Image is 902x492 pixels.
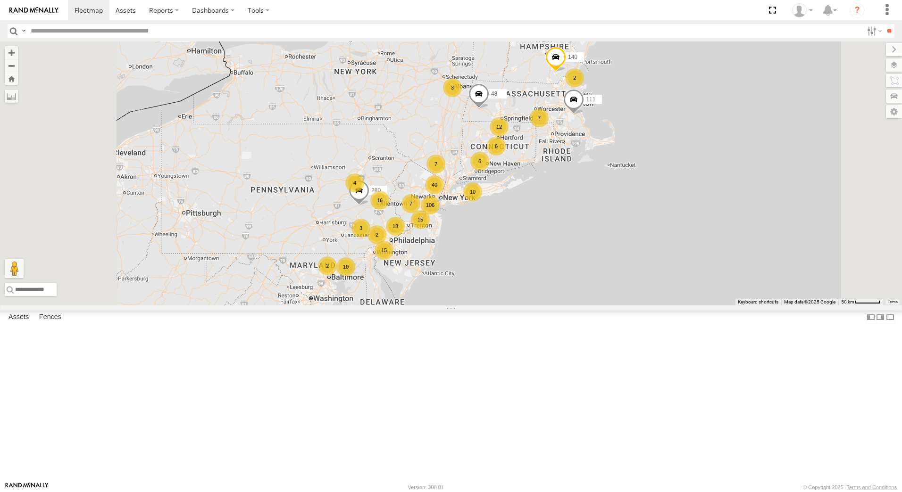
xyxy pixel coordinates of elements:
div: 10 [463,182,482,201]
div: 40 [425,175,444,194]
img: rand-logo.svg [9,7,58,14]
label: Search Filter Options [863,24,884,38]
label: Hide Summary Table [885,311,895,324]
label: Measure [5,90,18,103]
button: Zoom out [5,59,18,72]
span: 50 km [841,299,854,304]
div: 2 [367,225,386,244]
span: Map data ©2025 Google [784,299,835,304]
button: Zoom in [5,46,18,59]
div: 4 [345,173,364,192]
button: Keyboard shortcuts [738,299,778,305]
div: 7 [401,194,420,213]
div: 2 [565,68,584,87]
div: 18 [386,217,405,236]
div: 7 [530,108,549,127]
label: Map Settings [886,105,902,118]
label: Assets [4,311,33,324]
div: 10 [336,257,355,276]
div: 7 [426,155,445,173]
span: 280 [371,187,381,194]
a: Terms (opens in new tab) [888,300,898,304]
div: 6 [487,137,506,156]
label: Dock Summary Table to the Right [876,311,885,324]
a: Visit our Website [5,483,49,492]
div: 12 [490,117,509,136]
div: Jay Meuse [789,3,816,17]
div: 2 [318,256,337,275]
div: © Copyright 2025 - [803,484,897,490]
button: Drag Pegman onto the map to open Street View [5,259,24,278]
label: Fences [34,311,66,324]
span: 48 [491,90,497,97]
div: 106 [421,196,440,214]
button: Map Scale: 50 km per 51 pixels [838,299,883,305]
i: ? [850,3,865,18]
div: 3 [443,78,462,97]
label: Search Query [20,24,27,38]
span: 140 [568,54,577,60]
span: 111 [586,97,595,103]
div: 16 [370,191,389,210]
div: Version: 308.01 [408,484,444,490]
div: 6 [470,152,489,171]
label: Dock Summary Table to the Left [866,311,876,324]
a: Terms and Conditions [847,484,897,490]
div: 15 [411,210,430,229]
button: Zoom Home [5,72,18,85]
div: 3 [351,219,370,238]
div: 15 [375,241,393,260]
